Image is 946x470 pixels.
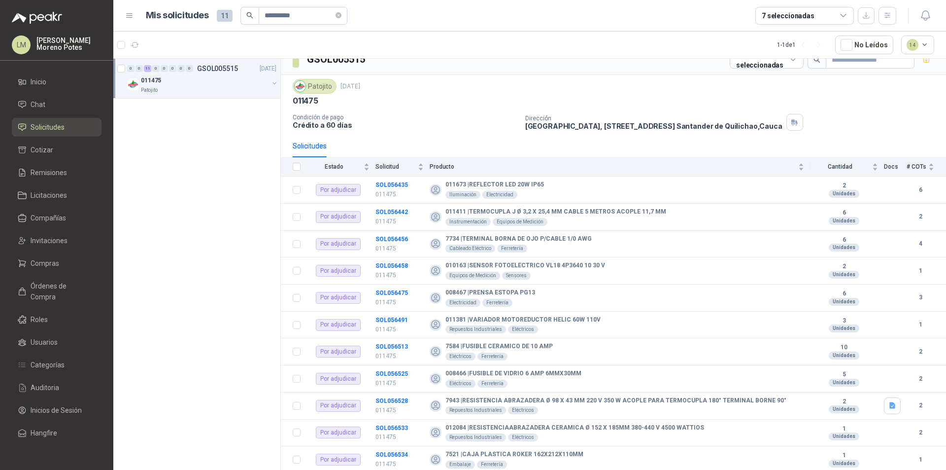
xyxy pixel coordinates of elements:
div: Sensores [502,272,531,280]
div: Ferretería [477,353,507,361]
span: Categorías [31,360,65,370]
span: Solicitud [375,163,416,170]
div: Unidades [829,433,859,440]
span: close-circle [336,11,341,20]
a: Roles [12,310,101,329]
div: Por adjudicar [316,346,361,358]
b: 4 [907,239,934,249]
div: Por adjudicar [316,373,361,385]
p: [GEOGRAPHIC_DATA], [STREET_ADDRESS] Santander de Quilichao , Cauca [525,122,782,130]
img: Company Logo [127,78,139,90]
div: 0 [177,65,185,72]
b: 1 [907,320,934,329]
div: Unidades [829,352,859,360]
a: Solicitudes [12,118,101,137]
div: Unidades [829,217,859,225]
span: Invitaciones [31,235,68,246]
p: [DATE] [260,64,276,73]
div: Embalaje [445,461,475,469]
div: Por adjudicar [316,400,361,412]
th: Producto [430,157,810,177]
b: 2 [907,347,934,357]
th: Estado [306,157,375,177]
button: No Leídos [835,36,893,54]
b: 6 [810,209,878,217]
div: Por adjudicar [316,211,361,223]
b: 6 [810,236,878,244]
a: Inicio [12,72,101,91]
div: Por adjudicar [316,427,361,438]
div: Patojito [293,79,337,94]
div: Por adjudicar [316,184,361,196]
a: Usuarios [12,333,101,352]
a: SOL056435 [375,181,408,188]
span: Estado [306,163,362,170]
span: Órdenes de Compra [31,281,92,302]
p: Crédito a 60 días [293,121,517,129]
a: SOL056513 [375,343,408,350]
a: Auditoria [12,378,101,397]
h1: Mis solicitudes [146,8,209,23]
div: Ferretería [477,461,507,469]
b: 008467 | PRENSA ESTOPA PG13 [445,289,535,297]
b: 10 [810,344,878,352]
div: Unidades [829,379,859,387]
div: 0 [186,65,193,72]
th: Docs [884,157,907,177]
span: search [813,56,820,63]
div: Equipos de Medición [445,272,500,280]
p: [DATE] [340,82,360,91]
p: 011475 [375,190,424,199]
p: 011475 [293,96,318,106]
div: Unidades [829,190,859,198]
b: SOL056491 [375,317,408,324]
b: SOL056458 [375,262,408,269]
b: SOL056475 [375,289,408,296]
b: 011381 | VARIADOR MOTOREDUCTOR HELIC 60W 110V [445,316,601,324]
b: 2 [810,398,878,406]
a: Compañías [12,209,101,227]
a: SOL056525 [375,370,408,377]
p: Dirección [525,115,782,122]
b: 2 [907,401,934,410]
b: 1 [907,455,934,465]
a: SOL056456 [375,236,408,243]
b: 1 [810,452,878,460]
span: Hangfire [31,428,57,438]
div: Unidades [829,244,859,252]
th: Cantidad [810,157,884,177]
div: Por adjudicar [316,238,361,250]
div: 7 seleccionadas [762,10,814,21]
button: 14 [901,36,935,54]
a: Inicios de Sesión [12,401,101,420]
div: Eléctricos [508,434,538,441]
b: 6 [907,185,934,195]
span: Cotizar [31,145,53,155]
b: 7521 | CAJA PLASTICA ROKER 162X212X110MM [445,451,583,459]
span: Inicio [31,76,46,87]
span: close-circle [336,12,341,18]
div: Repuestos Industriales [445,325,506,333]
div: Iluminación [445,191,480,199]
span: Compañías [31,213,66,223]
p: 011475 [375,325,424,334]
span: Roles [31,314,48,325]
th: # COTs [907,157,946,177]
b: 3 [810,317,878,325]
span: 11 [217,10,233,22]
div: Unidades [829,460,859,468]
div: Solicitudes [293,141,327,151]
a: Órdenes de Compra [12,277,101,306]
p: 011475 [375,271,424,280]
div: 7 seleccionadas [736,49,786,71]
div: 11 [144,65,151,72]
div: Repuestos Industriales [445,434,506,441]
p: 011475 [375,460,424,469]
b: 2 [907,212,934,221]
a: Remisiones [12,163,101,182]
div: Eléctricos [445,380,475,388]
b: 5 [810,371,878,379]
b: 2 [810,182,878,190]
